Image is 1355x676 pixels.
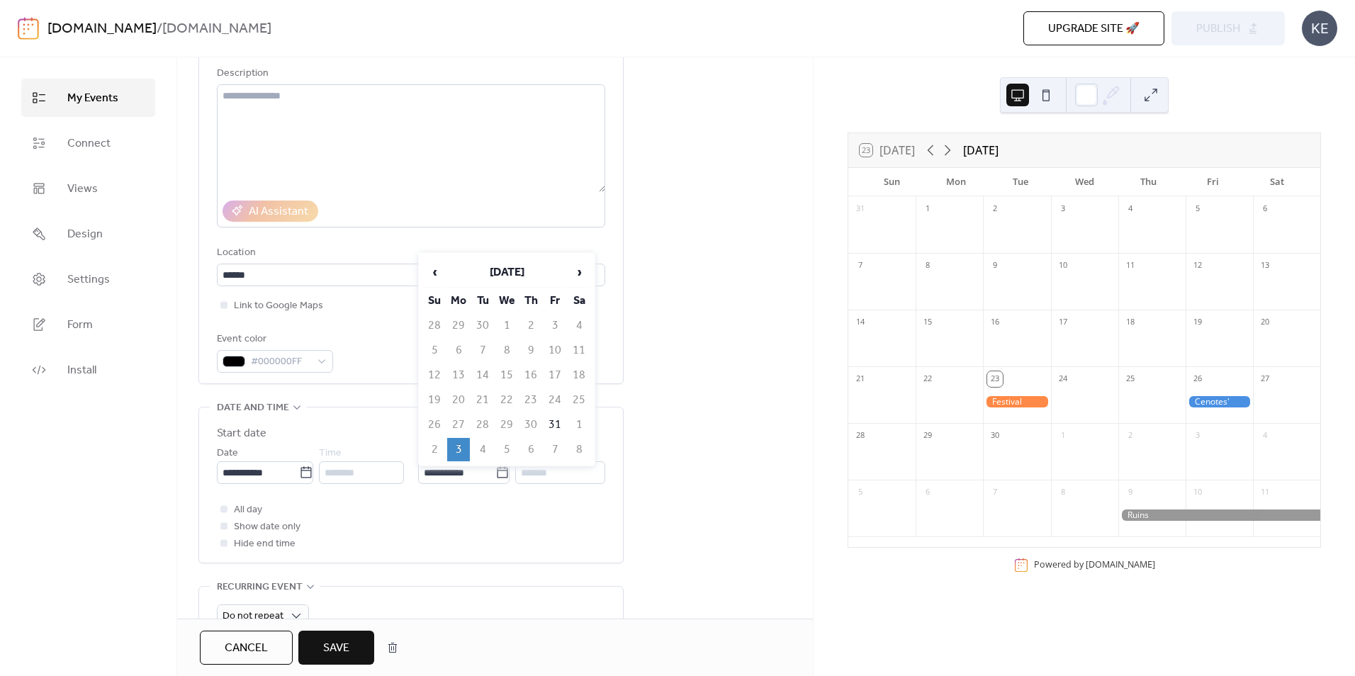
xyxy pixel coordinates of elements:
[544,388,566,412] td: 24
[987,258,1003,274] div: 9
[519,413,542,436] td: 30
[1055,315,1071,330] div: 17
[853,428,868,444] div: 28
[67,226,103,243] span: Design
[223,607,283,626] span: Do not repeat
[987,428,1003,444] div: 30
[495,388,518,412] td: 22
[21,124,155,162] a: Connect
[1257,258,1273,274] div: 13
[447,289,470,312] th: Mo
[568,289,590,312] th: Sa
[67,362,96,379] span: Install
[1190,428,1205,444] div: 3
[920,371,935,387] div: 22
[423,314,446,337] td: 28
[217,65,602,82] div: Description
[853,315,868,330] div: 14
[200,631,293,665] button: Cancel
[568,413,590,436] td: 1
[544,289,566,312] th: Fr
[568,438,590,461] td: 8
[1034,558,1155,570] div: Powered by
[21,305,155,344] a: Form
[987,371,1003,387] div: 23
[298,631,374,665] button: Save
[423,413,446,436] td: 26
[1257,485,1273,500] div: 11
[544,314,566,337] td: 3
[853,258,868,274] div: 7
[1190,258,1205,274] div: 12
[1055,258,1071,274] div: 10
[1257,315,1273,330] div: 20
[447,388,470,412] td: 20
[447,364,470,387] td: 13
[471,314,494,337] td: 30
[447,314,470,337] td: 29
[568,364,590,387] td: 18
[471,339,494,362] td: 7
[21,215,155,253] a: Design
[544,339,566,362] td: 10
[447,413,470,436] td: 27
[987,485,1003,500] div: 7
[1257,428,1273,444] div: 4
[217,445,238,462] span: Date
[225,640,268,657] span: Cancel
[544,438,566,461] td: 7
[519,364,542,387] td: 16
[1055,371,1071,387] div: 24
[423,388,446,412] td: 19
[47,16,157,43] a: [DOMAIN_NAME]
[447,438,470,461] td: 3
[1118,509,1320,522] div: Ruins
[1123,315,1138,330] div: 18
[1190,315,1205,330] div: 19
[920,315,935,330] div: 15
[519,339,542,362] td: 9
[853,485,868,500] div: 5
[21,260,155,298] a: Settings
[920,485,935,500] div: 6
[1055,428,1071,444] div: 1
[21,79,155,117] a: My Events
[544,413,566,436] td: 31
[1055,485,1071,500] div: 8
[471,438,494,461] td: 4
[1086,558,1155,570] a: [DOMAIN_NAME]
[987,201,1003,217] div: 2
[447,257,566,288] th: [DATE]
[568,314,590,337] td: 4
[67,271,110,288] span: Settings
[519,289,542,312] th: Th
[234,502,262,519] span: All day
[471,413,494,436] td: 28
[495,364,518,387] td: 15
[519,314,542,337] td: 2
[1123,428,1138,444] div: 2
[217,244,602,261] div: Location
[234,536,296,553] span: Hide end time
[924,168,989,196] div: Mon
[471,289,494,312] th: Tu
[21,169,155,208] a: Views
[860,168,924,196] div: Sun
[18,17,39,40] img: logo
[1257,201,1273,217] div: 6
[920,428,935,444] div: 29
[471,388,494,412] td: 21
[217,425,266,442] div: Start date
[920,258,935,274] div: 8
[67,135,111,152] span: Connect
[251,354,310,371] span: #000000FF
[423,438,446,461] td: 2
[983,396,1050,408] div: Festival
[67,90,118,107] span: My Events
[234,298,323,315] span: Link to Google Maps
[1244,168,1309,196] div: Sat
[1052,168,1117,196] div: Wed
[424,258,445,286] span: ‹
[162,16,271,43] b: [DOMAIN_NAME]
